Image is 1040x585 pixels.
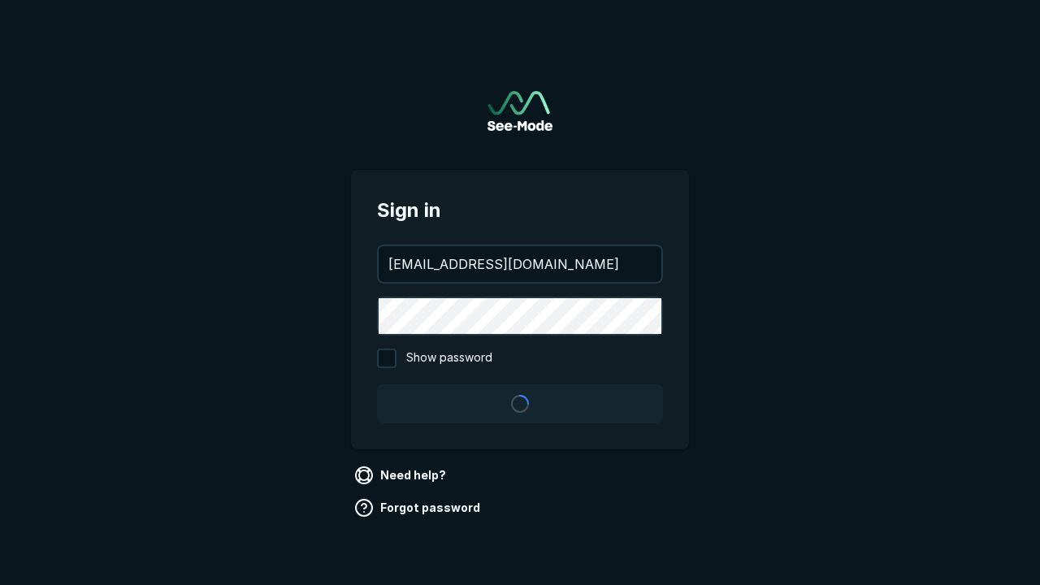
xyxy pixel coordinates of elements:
input: your@email.com [379,246,661,282]
img: See-Mode Logo [487,91,552,131]
a: Forgot password [351,495,487,521]
span: Sign in [377,196,663,225]
a: Need help? [351,462,453,488]
a: Go to sign in [487,91,552,131]
span: Show password [406,349,492,368]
